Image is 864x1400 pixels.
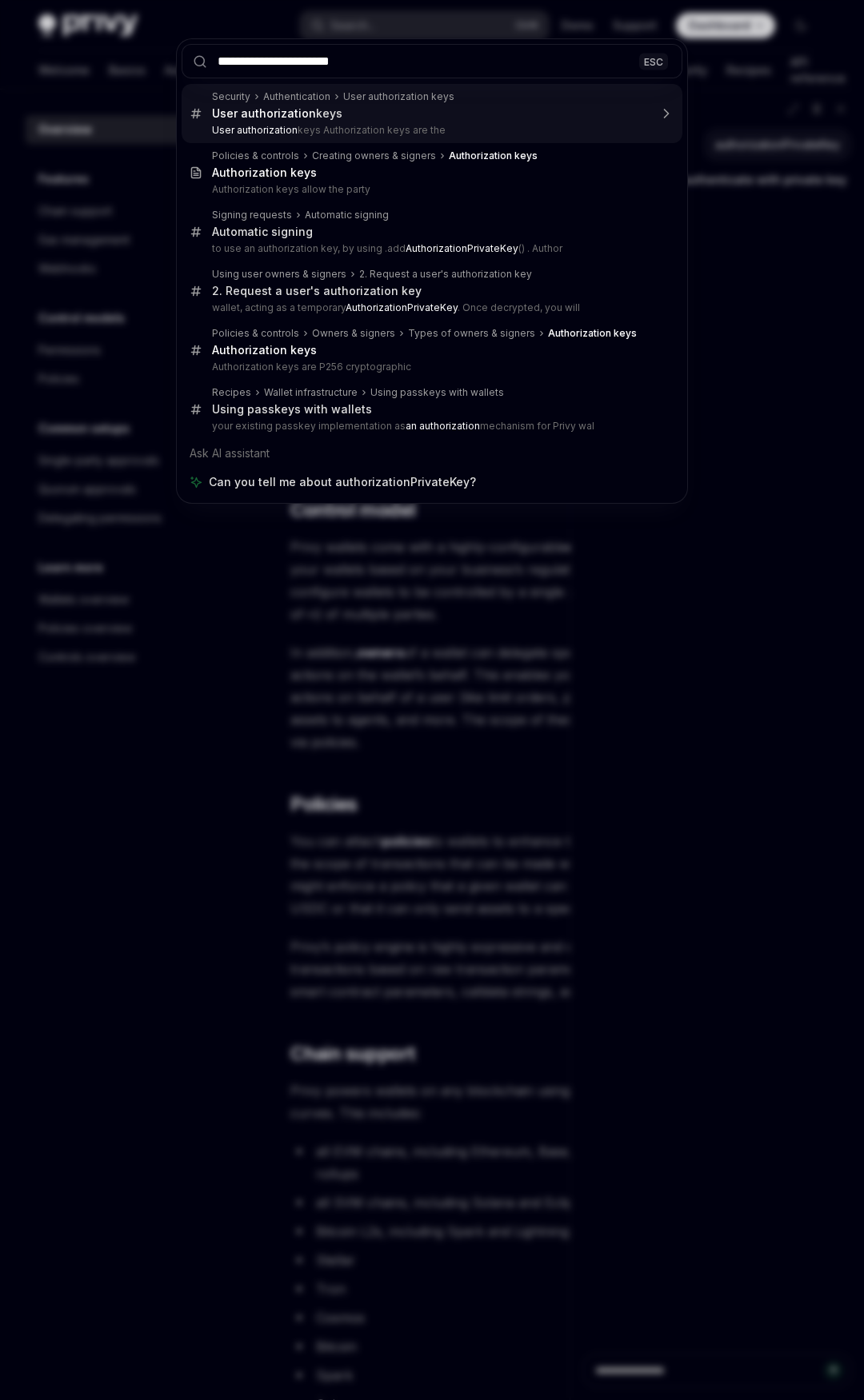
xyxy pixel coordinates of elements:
[312,150,436,162] div: Creating owners & signers
[212,327,299,340] div: Policies & controls
[212,124,649,137] p: keys Authorization keys are the
[312,327,395,340] div: Owners & signers
[359,268,532,281] div: 2. Request a user's authorization key
[263,90,330,103] div: Authentication
[212,106,316,120] b: User authorization
[212,343,317,357] b: Authorization keys
[212,268,346,281] div: Using user owners & signers
[209,474,476,490] span: Can you tell me about authorizationPrivateKey?
[449,150,538,162] b: Authorization keys
[212,209,292,221] div: Signing requests
[343,90,454,103] div: User authorization keys
[346,301,458,313] b: AuthorizationPrivateKey
[212,124,298,136] b: User authorization
[305,209,389,221] div: Automatic signing
[212,402,372,417] div: Using passkeys with wallets
[212,225,313,239] div: Automatic signing
[212,420,649,433] p: your existing passkey implementation as mechanism for Privy wal
[212,361,649,373] p: Authorization keys are P256 cryptographic
[370,386,504,399] div: Using passkeys with wallets
[548,327,637,339] b: Authorization keys
[212,386,251,399] div: Recipes
[212,301,649,314] p: wallet, acting as a temporary . Once decrypted, you will
[212,284,422,298] div: 2. Request a user's authorization key
[182,439,682,468] div: Ask AI assistant
[212,242,649,255] p: to use an authorization key, by using .add () . Author
[212,106,342,121] div: keys
[264,386,358,399] div: Wallet infrastructure
[406,242,518,254] b: AuthorizationPrivateKey
[408,327,535,340] div: Types of owners & signers
[639,53,668,70] div: ESC
[212,166,317,179] b: Authorization keys
[406,420,480,432] b: an authorization
[212,150,299,162] div: Policies & controls
[212,90,250,103] div: Security
[212,183,649,196] p: Authorization keys allow the party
